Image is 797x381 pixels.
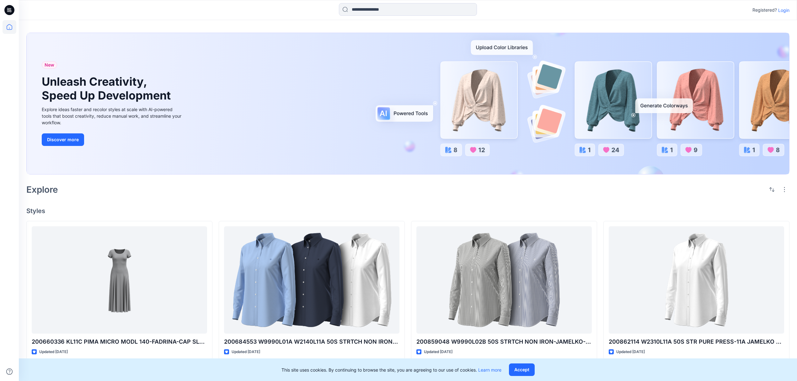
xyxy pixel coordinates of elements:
[42,133,84,146] button: Discover more
[26,185,58,195] h2: Explore
[416,337,592,346] p: 200859048 W9990L02B 50S STRTCH NON IRON-JAMELKO-LONG SLEEVE-BUTTON FRONT SHIRT
[42,133,183,146] a: Discover more
[32,337,207,346] p: 200660336 KL11C PIMA MICRO MODL 140-FADRINA-CAP SLEEVE-CASUAL
[42,106,183,126] div: Explore ideas faster and recolor styles at scale with AI-powered tools that boost creativity, red...
[609,226,784,334] a: 200862114 W2310L11A 50S STR PURE PRESS-11A JAMELKO SHIRT
[609,337,784,346] p: 200862114 W2310L11A 50S STR PURE PRESS-11A JAMELKO SHIRT
[416,226,592,334] a: 200859048 W9990L02B 50S STRTCH NON IRON-JAMELKO-LONG SLEEVE-BUTTON FRONT SHIRT
[32,226,207,334] a: 200660336 KL11C PIMA MICRO MODL 140-FADRINA-CAP SLEEVE-CASUAL
[478,367,501,373] a: Learn more
[232,349,260,355] p: Updated [DATE]
[26,207,789,215] h4: Styles
[616,349,645,355] p: Updated [DATE]
[42,75,174,102] h1: Unleash Creativity, Speed Up Development
[224,226,399,334] a: 200684553 W9990L01A W2140L11A 50S STRTCH NON IRON-JAMELKO-LONG SLEEVE-SHIRT
[752,6,777,14] p: Registered?
[39,349,68,355] p: Updated [DATE]
[224,337,399,346] p: 200684553 W9990L01A W2140L11A 50S STRTCH NON IRON-JAMELKO-LONG SLEEVE-SHIRT
[778,7,789,13] p: Login
[509,363,535,376] button: Accept
[424,349,452,355] p: Updated [DATE]
[281,367,501,373] p: This site uses cookies. By continuing to browse the site, you are agreeing to our use of cookies.
[45,61,54,69] span: New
